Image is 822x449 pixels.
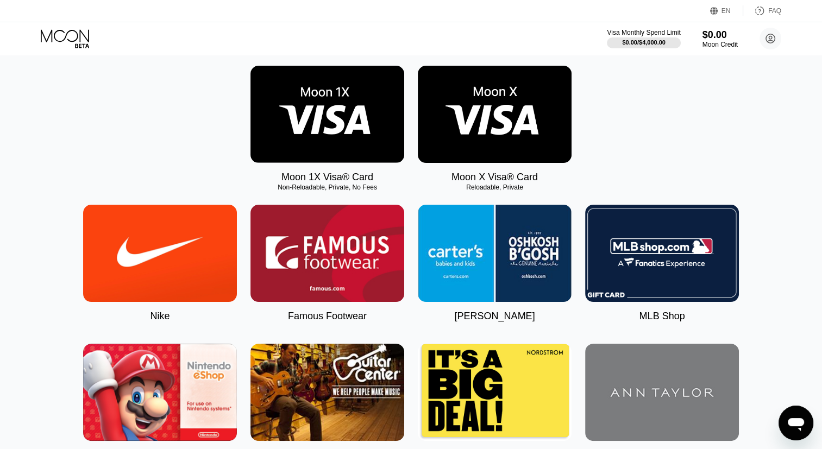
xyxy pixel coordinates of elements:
[607,29,680,48] div: Visa Monthly Spend Limit$0.00/$4,000.00
[779,406,813,440] iframe: Button to launch messaging window
[250,184,404,191] div: Non-Reloadable, Private, No Fees
[622,39,666,46] div: $0.00 / $4,000.00
[710,5,743,16] div: EN
[451,172,538,183] div: Moon X Visa® Card
[702,29,738,48] div: $0.00Moon Credit
[454,311,535,322] div: [PERSON_NAME]
[418,184,572,191] div: Reloadable, Private
[281,172,373,183] div: Moon 1X Visa® Card
[702,29,738,41] div: $0.00
[702,41,738,48] div: Moon Credit
[721,7,731,15] div: EN
[288,311,367,322] div: Famous Footwear
[150,311,170,322] div: Nike
[607,29,680,36] div: Visa Monthly Spend Limit
[639,311,685,322] div: MLB Shop
[768,7,781,15] div: FAQ
[743,5,781,16] div: FAQ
